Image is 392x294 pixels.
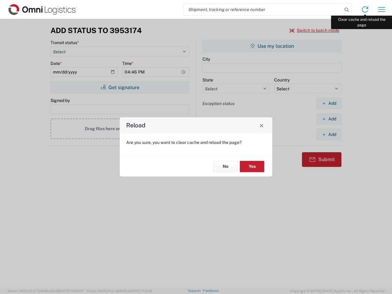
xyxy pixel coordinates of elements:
h4: Reload [126,121,145,130]
input: Shipment, tracking or reference number [184,4,342,15]
button: Close [257,121,266,130]
button: Yes [240,161,264,172]
p: Are you sure, you want to clear cache and reload the page? [126,140,266,145]
button: No [213,161,238,172]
